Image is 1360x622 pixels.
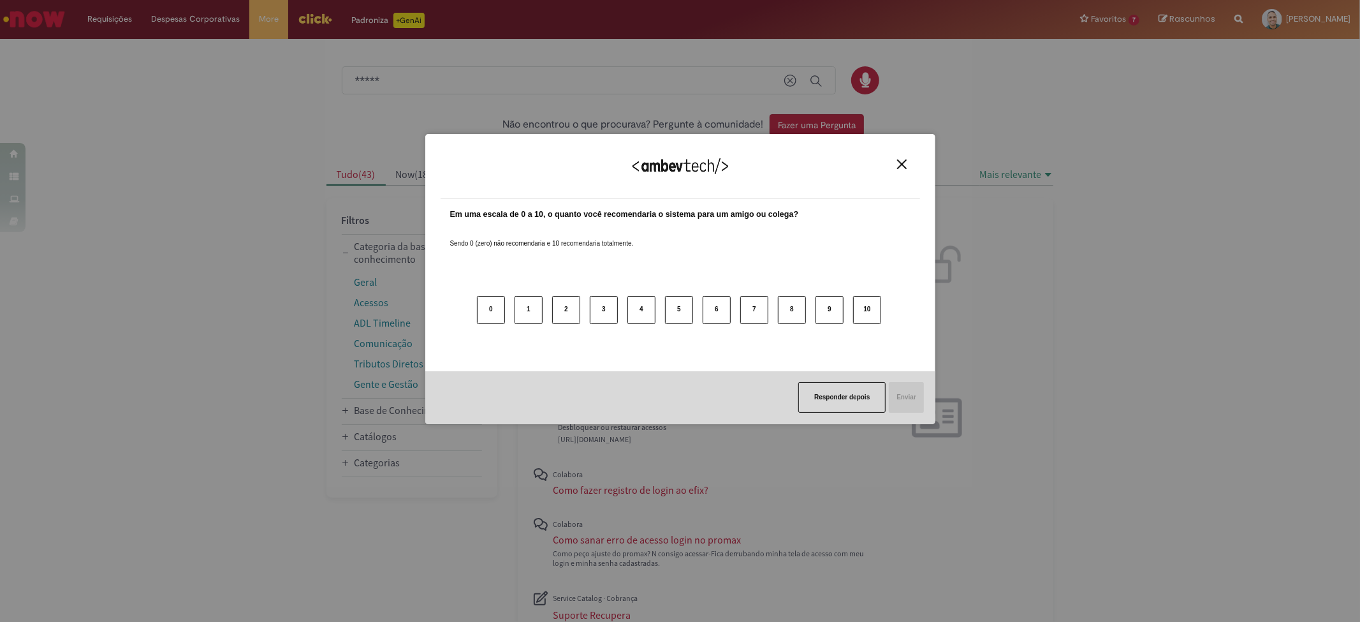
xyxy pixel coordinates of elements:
label: Sendo 0 (zero) não recomendaria e 10 recomendaria totalmente. [450,224,634,248]
button: 0 [477,296,505,324]
button: 10 [853,296,881,324]
button: Responder depois [798,382,886,413]
button: 1 [515,296,543,324]
img: Close [897,159,907,169]
img: Logo Ambevtech [632,158,728,174]
button: 9 [815,296,844,324]
button: 3 [590,296,618,324]
button: 6 [703,296,731,324]
button: 7 [740,296,768,324]
label: Em uma escala de 0 a 10, o quanto você recomendaria o sistema para um amigo ou colega? [450,209,799,221]
button: 4 [627,296,655,324]
button: 8 [778,296,806,324]
button: 2 [552,296,580,324]
button: Close [893,159,910,170]
button: 5 [665,296,693,324]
